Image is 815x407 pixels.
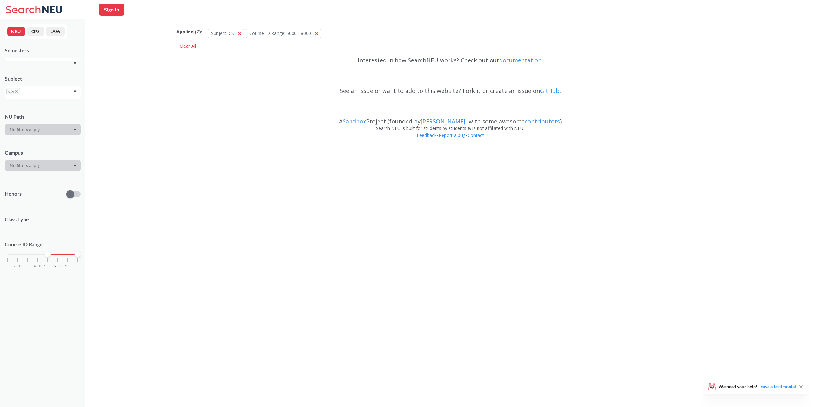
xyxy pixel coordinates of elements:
[27,27,44,36] button: CPS
[5,241,81,248] p: Course ID Range
[7,27,25,36] button: NEU
[74,165,77,167] svg: Dropdown arrow
[34,264,41,268] span: 4000
[14,264,21,268] span: 2000
[15,90,18,93] svg: X to remove pill
[24,264,32,268] span: 3000
[208,29,244,38] button: Subject: CS
[176,112,724,125] div: A Project (founded by , with some awesome )
[467,132,484,138] a: Contact
[5,190,22,198] p: Honors
[343,117,366,125] a: Sandbox
[176,81,724,100] div: See an issue or want to add to this website? Fork it or create an issue on .
[74,264,81,268] span: 8000
[44,264,52,268] span: 5000
[176,51,724,69] div: Interested in how SearchNEU works? Check out our
[540,87,560,95] a: GitHub
[176,41,199,51] div: Clear All
[176,125,724,132] div: Search NEU is built for students by students & is not affiliated with NEU.
[99,4,124,16] button: Sign In
[211,30,234,36] span: Subject: CS
[64,264,72,268] span: 7000
[176,132,724,148] div: • •
[5,47,81,54] div: Semesters
[5,160,81,171] div: Dropdown arrow
[46,27,65,36] button: LAW
[719,384,796,389] span: We need your help!
[525,117,560,125] a: contributors
[499,56,543,64] a: documentation!
[74,90,77,93] svg: Dropdown arrow
[421,117,465,125] a: [PERSON_NAME]
[416,132,437,138] a: Feedback
[5,86,81,99] div: CSX to remove pillDropdown arrow
[5,216,81,223] span: Class Type
[438,132,466,138] a: Report a bug
[5,75,81,82] div: Subject
[758,384,796,389] a: Leave a testimonial
[246,29,321,38] button: Course ID Range: 5000 - 8000
[5,113,81,120] div: NU Path
[74,62,77,65] svg: Dropdown arrow
[176,28,202,35] span: Applied ( 2 ):
[74,129,77,131] svg: Dropdown arrow
[5,124,81,135] div: Dropdown arrow
[249,30,311,36] span: Course ID Range: 5000 - 8000
[4,264,11,268] span: 1000
[5,149,81,156] div: Campus
[54,264,61,268] span: 6000
[6,88,20,95] span: CSX to remove pill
